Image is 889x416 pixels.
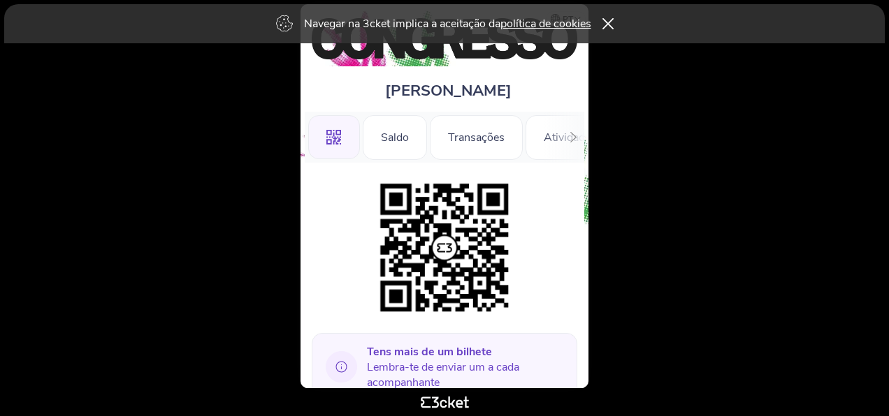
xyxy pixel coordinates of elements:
[363,115,427,160] div: Saldo
[367,344,566,390] span: Lembra-te de enviar um a cada acompanhante
[367,344,492,359] b: Tens mais de um bilhete
[304,16,591,31] p: Navegar na 3cket implica a aceitação da
[526,115,614,160] div: Atividades
[430,128,523,144] a: Transações
[385,80,512,101] span: [PERSON_NAME]
[363,128,427,144] a: Saldo
[430,115,523,160] div: Transações
[373,177,516,319] img: af9998d91a134011a181b797ccfb27cf.png
[526,128,614,144] a: Atividades
[500,16,591,31] a: política de cookies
